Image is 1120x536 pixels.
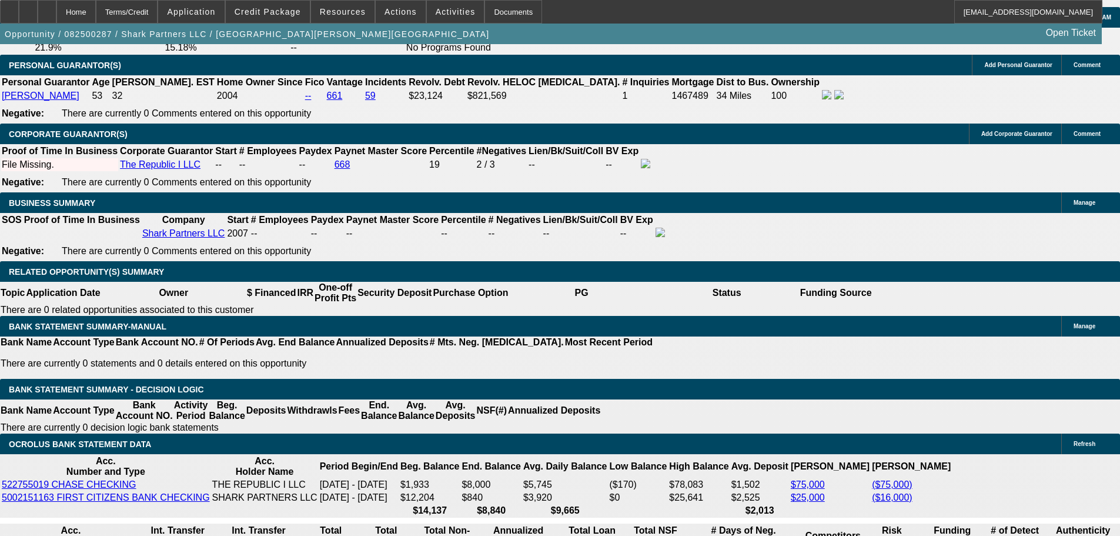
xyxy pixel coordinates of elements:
a: 5002151163 FIRST CITIZENS BANK CHECKING [2,492,210,502]
td: $1,933 [400,479,460,491]
b: Lien/Bk/Suit/Coll [529,146,603,156]
th: [PERSON_NAME] [871,455,951,478]
td: $3,920 [523,492,608,504]
th: $8,840 [461,505,521,517]
b: Company [162,215,205,225]
b: [PERSON_NAME]. EST [112,77,215,87]
button: Credit Package [226,1,310,23]
b: Personal Guarantor [2,77,89,87]
span: There are currently 0 Comments entered on this opportunity [62,108,311,118]
b: Revolv. HELOC [MEDICAL_DATA]. [467,77,620,87]
a: ($16,000) [872,492,912,502]
th: Period Begin/End [319,455,399,478]
th: Beg. Balance [208,399,245,422]
b: Revolv. Debt [409,77,465,87]
th: Bank Account NO. [115,399,173,422]
a: ($75,000) [872,480,912,490]
th: PG [509,282,654,304]
th: # Of Periods [199,337,255,348]
a: -- [305,91,312,101]
b: Paydex [311,215,344,225]
th: Avg. Deposits [435,399,476,422]
b: Start [215,146,236,156]
td: $78,083 [668,479,729,491]
th: End. Balance [461,455,521,478]
button: Application [158,1,224,23]
td: $12,204 [400,492,460,504]
span: Actions [385,7,417,16]
th: Account Type [52,337,115,348]
span: RELATED OPPORTUNITY(S) SUMMARY [9,267,164,277]
b: Mortgage [672,77,714,87]
a: 522755019 CHASE CHECKING [2,480,136,490]
div: -- [441,228,486,239]
span: There are currently 0 Comments entered on this opportunity [62,246,311,256]
th: Proof of Time In Business [1,145,118,157]
span: There are currently 0 Comments entered on this opportunity [62,177,311,187]
span: Application [167,7,215,16]
img: facebook-icon.png [822,90,831,99]
td: $2,525 [731,492,789,504]
b: Dist to Bus. [717,77,769,87]
td: $821,569 [467,89,621,102]
th: Purchase Option [432,282,509,304]
b: Ownership [771,77,820,87]
th: Most Recent Period [564,337,653,348]
td: 32 [112,89,215,102]
th: Avg. Deposit [731,455,789,478]
th: # Mts. Neg. [MEDICAL_DATA]. [429,337,564,348]
button: Actions [376,1,426,23]
b: # Negatives [489,215,541,225]
div: -- [346,228,439,239]
b: BV Exp [606,146,638,156]
span: Credit Package [235,7,301,16]
b: Paynet Master Score [335,146,427,156]
th: $2,013 [731,505,789,517]
td: ($170) [609,479,668,491]
div: File Missing. [2,159,118,170]
th: Funding Source [800,282,872,304]
span: Activities [436,7,476,16]
td: $1,502 [731,479,789,491]
th: Account Type [52,399,115,422]
th: Withdrawls [286,399,337,422]
b: Negative: [2,108,44,118]
th: Beg. Balance [400,455,460,478]
div: 19 [429,159,474,170]
b: Paydex [299,146,332,156]
b: Fico [305,77,325,87]
a: Shark Partners LLC [142,228,225,238]
span: Add Corporate Guarantor [981,131,1052,137]
a: [PERSON_NAME] [2,91,79,101]
span: CORPORATE GUARANTOR(S) [9,129,128,139]
th: Annualized Deposits [335,337,429,348]
td: $0 [609,492,668,504]
th: Fees [338,399,360,422]
th: Application Date [25,282,101,304]
td: 2007 [226,227,249,240]
span: BUSINESS SUMMARY [9,198,95,208]
a: Open Ticket [1041,23,1101,43]
th: High Balance [668,455,729,478]
b: Paynet Master Score [346,215,439,225]
img: facebook-icon.png [656,228,665,237]
td: -- [620,227,654,240]
img: linkedin-icon.png [834,90,844,99]
td: SHARK PARTNERS LLC [212,492,318,504]
span: Opportunity / 082500287 / Shark Partners LLC / [GEOGRAPHIC_DATA][PERSON_NAME][GEOGRAPHIC_DATA] [5,29,490,39]
td: -- [239,158,297,171]
th: One-off Profit Pts [314,282,357,304]
span: Manage [1074,323,1095,329]
td: [DATE] - [DATE] [319,492,399,504]
span: OCROLUS BANK STATEMENT DATA [9,440,151,449]
td: -- [605,158,639,171]
th: $14,137 [400,505,460,517]
button: Resources [311,1,375,23]
th: NSF(#) [476,399,507,422]
a: 59 [365,91,376,101]
td: 100 [770,89,820,102]
button: Activities [427,1,484,23]
b: # Employees [239,146,297,156]
b: Age [92,77,109,87]
a: $25,000 [791,492,825,502]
